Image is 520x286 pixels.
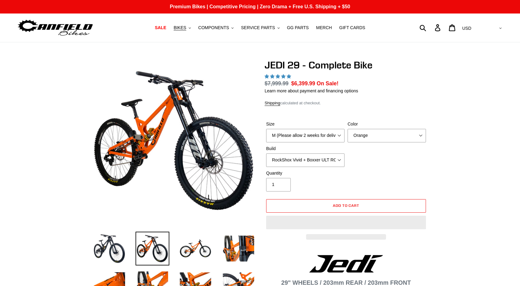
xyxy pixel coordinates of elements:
img: Load image into Gallery viewer, JEDI 29 - Complete Bike [93,232,126,265]
button: Add to cart [266,199,426,213]
span: Add to cart [333,203,360,208]
img: JEDI 29 - Complete Bike [94,60,254,221]
div: calculated at checkout. [265,100,427,106]
strong: 29" WHEELS / 203mm REAR / 203mm FRONT [281,279,411,286]
button: SERVICE PARTS [238,24,282,32]
img: Load image into Gallery viewer, JEDI 29 - Complete Bike [179,232,212,265]
span: SERVICE PARTS [241,25,275,30]
span: SALE [155,25,166,30]
span: BIKES [174,25,186,30]
span: GIFT CARDS [339,25,365,30]
s: $7,999.99 [265,80,289,87]
img: Load image into Gallery viewer, JEDI 29 - Complete Bike [136,232,169,265]
label: Quantity [266,170,345,176]
span: MERCH [316,25,332,30]
span: $6,399.99 [291,80,315,87]
a: GG PARTS [284,24,312,32]
label: Build [266,145,345,152]
img: Jedi Logo [309,255,383,272]
button: COMPONENTS [195,24,237,32]
a: Shipping [265,101,280,106]
a: GIFT CARDS [336,24,368,32]
span: COMPONENTS [198,25,229,30]
span: GG PARTS [287,25,309,30]
span: 5.00 stars [265,74,292,79]
a: MERCH [313,24,335,32]
img: Load image into Gallery viewer, JEDI 29 - Complete Bike [222,232,255,265]
input: Search [423,21,439,34]
img: Canfield Bikes [17,18,94,37]
button: BIKES [171,24,194,32]
label: Size [266,121,345,127]
a: Learn more about payment and financing options [265,88,358,93]
span: On Sale! [317,79,338,87]
a: SALE [152,24,169,32]
label: Color [348,121,426,127]
h1: JEDI 29 - Complete Bike [265,59,427,71]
